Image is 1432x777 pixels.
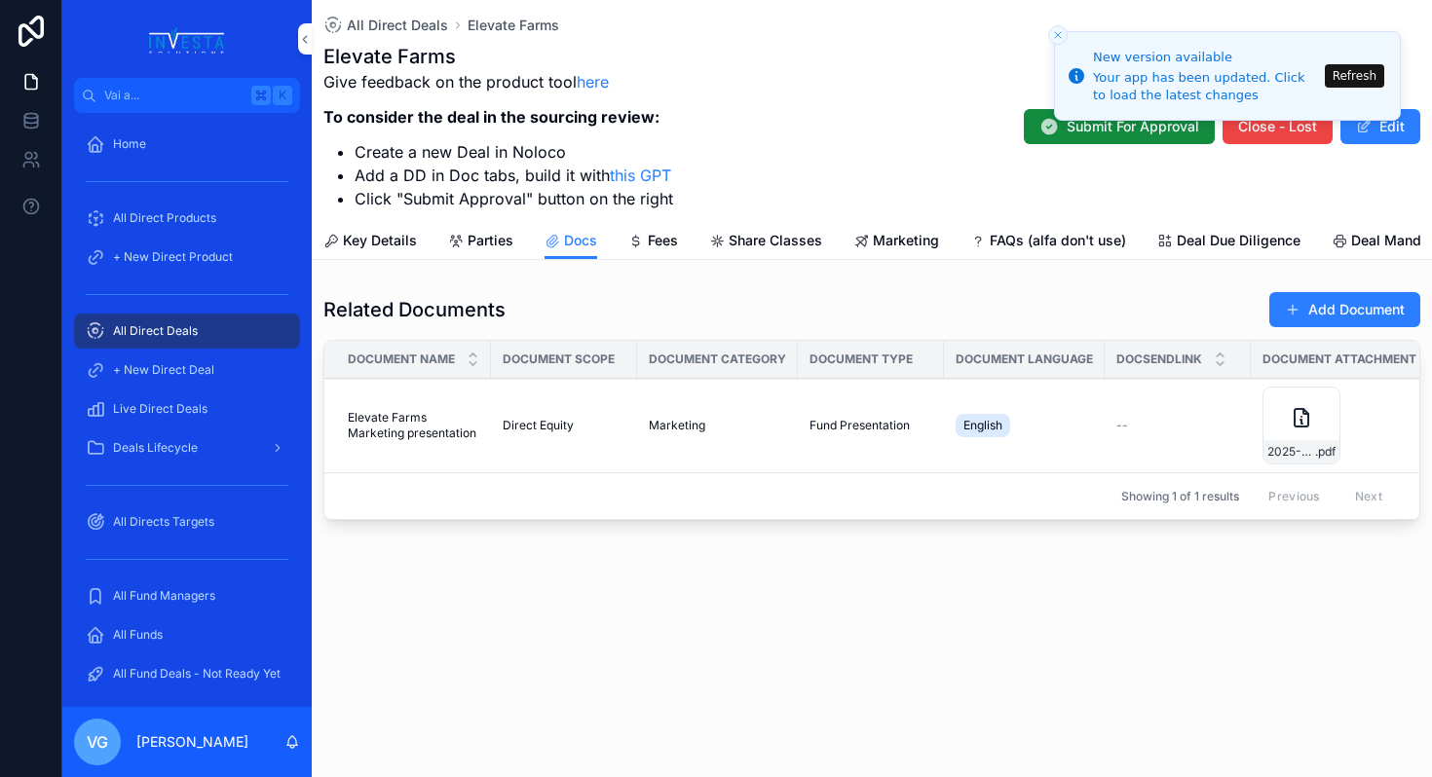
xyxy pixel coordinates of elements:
span: Document Scope [503,351,615,367]
span: Fees [648,231,678,250]
a: + New Direct Product [74,240,300,275]
a: this GPT [610,166,671,185]
span: .pdf [1315,444,1336,460]
span: All Fund Deals - Not Ready Yet [113,666,281,682]
span: Marketing [649,418,705,433]
a: 2025-06_Elevate_Farms_North_America_Overview-(1).pdf [1262,387,1416,464]
a: All Direct Products [74,201,300,236]
a: All Direct Deals [74,314,300,349]
font: K [279,88,286,102]
span: Share Classes [729,231,822,250]
a: Marketing [649,418,786,433]
span: Document Category [649,351,786,367]
a: English [956,410,1093,441]
div: Your app has been updated. Click to load the latest changes [1093,69,1319,104]
span: All Direct Products [113,210,216,226]
span: All Direct Deals [113,323,198,339]
span: FAQs (alfa don't use) [990,231,1126,250]
button: Vai a...K [74,78,300,113]
a: Home [74,127,300,162]
span: Live Direct Deals [113,401,207,417]
span: Marketing [873,231,939,250]
a: Direct Equity [503,418,625,433]
span: Deals Lifecycle [113,440,198,456]
a: All Directs Targets [74,504,300,539]
span: Document Name [348,351,455,367]
a: + New Direct Deal [74,352,300,388]
p: Give feedback on the product tool [323,70,673,93]
a: Share Classes [709,223,822,262]
li: Create a new Deal in Noloco [355,140,673,164]
a: Key Details [323,223,417,262]
a: FAQs (alfa don't use) [970,223,1126,262]
h1: Elevate Farms [323,43,673,70]
span: All Directs Targets [113,514,214,530]
li: Click "Submit Approval" button on the right [355,187,673,210]
span: English [963,418,1002,433]
a: Docs [545,223,597,260]
span: Home [113,136,146,152]
a: here [577,72,609,92]
span: -- [1116,418,1128,433]
h1: Related Documents [323,296,506,323]
button: Close toast [1048,25,1068,45]
span: Fund Presentation [810,418,910,433]
a: Parties [448,223,513,262]
a: Elevate Farms Marketing presentation [348,410,479,441]
a: Marketing [853,223,939,262]
span: + New Direct Product [113,249,233,265]
span: All Funds [113,627,163,643]
a: Deal Due Diligence [1157,223,1300,262]
a: Fund Presentation [810,418,932,433]
span: Document Type [810,351,913,367]
div: New version available [1093,48,1319,67]
a: All Fund Deals - Not Ready Yet [74,656,300,691]
span: + New Direct Deal [113,362,214,378]
span: Document Attachment [1262,351,1416,367]
button: Close - Lost [1223,109,1333,144]
span: Direct Equity [503,418,574,433]
span: Submit For Approval [1067,117,1199,136]
a: All Funds [74,617,300,652]
button: Refresh [1325,64,1384,88]
p: [PERSON_NAME] [136,732,248,752]
a: -- [1116,418,1239,433]
a: All Fund Managers [74,578,300,613]
div: contenuto scorrevole [62,113,312,707]
a: Fees [628,223,678,262]
button: Submit For Approval [1024,109,1215,144]
a: Deals Lifecycle [74,430,300,465]
span: Showing 1 of 1 results [1121,489,1239,504]
img: Logo dell'app [144,23,230,55]
a: All Direct Deals [323,16,448,35]
button: Add Document [1269,292,1420,327]
span: VG [87,730,108,754]
span: DocSendLink [1116,351,1202,367]
button: Edit [1340,109,1420,144]
span: Parties [468,231,513,250]
span: Docs [564,231,597,250]
span: Key Details [343,231,417,250]
strong: To consider the deal in the sourcing review: [323,107,659,127]
span: Deal Due Diligence [1177,231,1300,250]
font: Vai a... [104,88,139,102]
span: Close - Lost [1238,117,1317,136]
li: Add a DD in Doc tabs, build it with [355,164,673,187]
span: All Direct Deals [347,16,448,35]
span: All Fund Managers [113,588,215,604]
span: Document Language [956,351,1093,367]
a: Elevate Farms [468,16,559,35]
span: 2025-06_Elevate_Farms_North_America_Overview-(1) [1267,444,1315,460]
a: Live Direct Deals [74,391,300,426]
